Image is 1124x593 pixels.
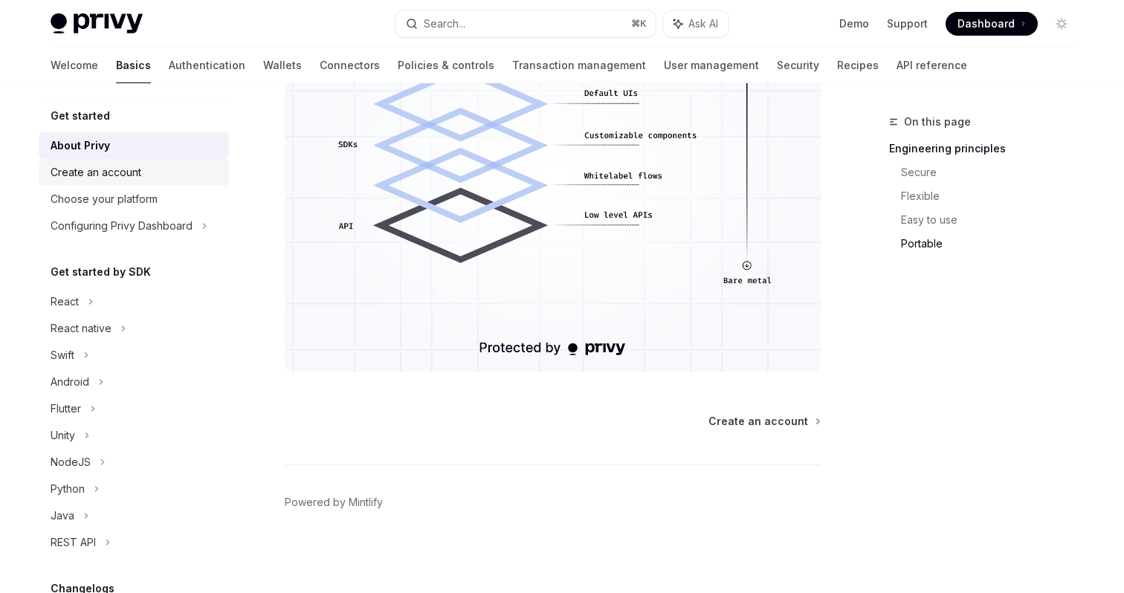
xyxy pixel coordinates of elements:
div: NodeJS [51,453,91,471]
a: Flexible [901,184,1085,208]
a: Basics [116,48,151,83]
div: Flutter [51,400,81,418]
button: Toggle dark mode [1050,12,1073,36]
a: Connectors [320,48,380,83]
div: Swift [51,346,74,364]
div: Unity [51,427,75,444]
a: Authentication [169,48,245,83]
span: Dashboard [957,16,1015,31]
a: Portable [901,232,1085,256]
div: Choose your platform [51,190,158,208]
a: Transaction management [512,48,646,83]
div: Python [51,480,85,498]
div: REST API [51,534,96,551]
a: Policies & controls [398,48,494,83]
a: Support [887,16,928,31]
h5: Get started [51,107,110,125]
span: On this page [904,113,971,131]
a: Dashboard [946,12,1038,36]
a: Create an account [708,414,819,429]
a: Secure [901,161,1085,184]
a: Security [777,48,819,83]
a: User management [664,48,759,83]
a: Choose your platform [39,186,229,213]
span: Ask AI [688,16,718,31]
img: light logo [51,13,143,34]
a: Welcome [51,48,98,83]
a: Engineering principles [889,137,1085,161]
span: Create an account [708,414,808,429]
h5: Get started by SDK [51,263,151,281]
button: Search...⌘K [395,10,656,37]
button: Ask AI [663,10,729,37]
div: Configuring Privy Dashboard [51,217,193,235]
a: Recipes [837,48,879,83]
span: ⌘ K [631,18,647,30]
div: React [51,293,79,311]
div: Android [51,373,89,391]
a: Easy to use [901,208,1085,232]
a: Wallets [263,48,302,83]
div: Search... [424,15,465,33]
a: API reference [897,48,967,83]
div: Java [51,507,74,525]
div: React native [51,320,112,337]
a: Powered by Mintlify [285,495,383,510]
a: About Privy [39,132,229,159]
div: Create an account [51,163,141,181]
a: Create an account [39,159,229,186]
a: Demo [839,16,869,31]
div: About Privy [51,137,110,155]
